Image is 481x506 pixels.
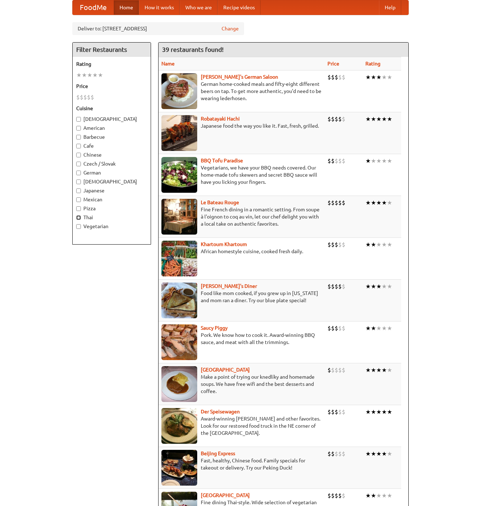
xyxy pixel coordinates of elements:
li: ★ [371,366,376,374]
li: $ [76,93,80,101]
li: $ [338,492,342,500]
li: $ [327,366,331,374]
input: [DEMOGRAPHIC_DATA] [76,180,81,184]
li: $ [338,324,342,332]
li: $ [335,157,338,165]
li: ★ [92,71,98,79]
li: $ [335,241,338,249]
li: ★ [382,115,387,123]
b: [GEOGRAPHIC_DATA] [201,492,250,498]
input: Cafe [76,144,81,148]
input: [DEMOGRAPHIC_DATA] [76,117,81,122]
a: Home [114,0,139,15]
a: [PERSON_NAME]'s Diner [201,283,257,289]
a: Der Speisewagen [201,409,240,414]
img: bateaurouge.jpg [161,199,197,235]
li: ★ [82,71,87,79]
li: $ [331,241,335,249]
img: saucy.jpg [161,324,197,360]
li: ★ [371,283,376,290]
li: ★ [98,71,103,79]
input: Barbecue [76,135,81,139]
li: $ [342,324,345,332]
li: ★ [376,492,382,500]
li: ★ [382,492,387,500]
a: Recipe videos [218,0,261,15]
li: $ [331,324,335,332]
li: ★ [387,492,392,500]
li: $ [342,492,345,500]
a: Beijing Express [201,451,235,456]
li: ★ [382,450,387,458]
li: ★ [371,450,376,458]
label: Thai [76,214,147,221]
label: [DEMOGRAPHIC_DATA] [76,116,147,123]
li: $ [331,450,335,458]
li: ★ [376,241,382,249]
li: ★ [365,366,371,374]
li: ★ [387,324,392,332]
p: Food like mom cooked, if you grew up in [US_STATE] and mom ran a diner. Try our blue plate special! [161,290,322,304]
li: $ [327,199,331,207]
h5: Rating [76,60,147,68]
label: Czech / Slovak [76,160,147,167]
a: [PERSON_NAME]'s German Saloon [201,74,278,80]
a: Le Bateau Rouge [201,200,239,205]
li: $ [331,199,335,207]
input: Pizza [76,206,81,211]
li: ★ [365,492,371,500]
li: ★ [365,199,371,207]
li: ★ [371,157,376,165]
li: $ [335,73,338,81]
img: khartoum.jpg [161,241,197,276]
a: How it works [139,0,180,15]
li: $ [327,408,331,416]
a: Rating [365,61,380,67]
li: ★ [382,408,387,416]
li: $ [338,241,342,249]
p: German home-cooked meals and fifty-eight different beers on tap. To get more authentic, you'd nee... [161,80,322,102]
li: $ [335,366,338,374]
img: tofuparadise.jpg [161,157,197,193]
li: ★ [365,115,371,123]
li: $ [335,199,338,207]
li: ★ [382,157,387,165]
a: Khartoum Khartoum [201,241,247,247]
li: ★ [387,408,392,416]
label: Vegetarian [76,223,147,230]
b: Robatayaki Hachi [201,116,240,122]
li: $ [335,408,338,416]
li: ★ [371,492,376,500]
b: Saucy Piggy [201,325,228,331]
li: ★ [376,115,382,123]
a: Who we are [180,0,218,15]
img: robatayaki.jpg [161,115,197,151]
h5: Cuisine [76,105,147,112]
input: Mexican [76,197,81,202]
li: ★ [371,408,376,416]
li: $ [335,492,338,500]
li: $ [338,157,342,165]
h5: Price [76,83,147,90]
div: Deliver to: [STREET_ADDRESS] [72,22,244,35]
li: ★ [365,324,371,332]
p: Japanese food the way you like it. Fast, fresh, grilled. [161,122,322,129]
li: $ [331,115,335,123]
a: BBQ Tofu Paradise [201,158,243,163]
li: ★ [371,241,376,249]
li: ★ [387,450,392,458]
li: ★ [371,73,376,81]
label: Cafe [76,142,147,149]
li: $ [327,492,331,500]
label: Mexican [76,196,147,203]
li: $ [338,366,342,374]
li: $ [91,93,94,101]
li: $ [342,450,345,458]
li: ★ [382,241,387,249]
a: Change [222,25,239,32]
li: $ [331,73,335,81]
li: $ [327,283,331,290]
